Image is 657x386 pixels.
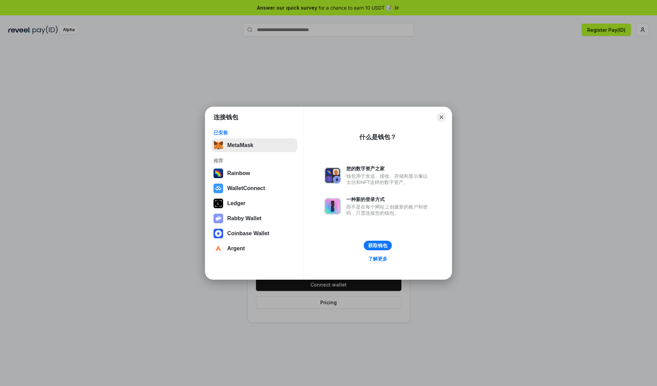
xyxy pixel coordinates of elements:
[227,142,253,148] div: MetaMask
[211,212,297,225] button: Rabby Wallet
[359,133,396,141] div: 什么是钱包？
[214,158,295,164] div: 推荐
[346,173,431,185] div: 钱包用于发送、接收、存储和显示像以太坊和NFT这样的数字资产。
[227,170,250,176] div: Rainbow
[324,198,341,214] img: svg+xml,%3Csvg%20xmlns%3D%22http%3A%2F%2Fwww.w3.org%2F2000%2Fsvg%22%20fill%3D%22none%22%20viewBox...
[214,130,295,136] div: 已安装
[227,230,269,237] div: Coinbase Wallet
[227,185,265,191] div: WalletConnect
[211,138,297,152] button: MetaMask
[211,197,297,210] button: Ledger
[211,227,297,240] button: Coinbase Wallet
[214,214,223,223] img: svg+xml,%3Csvg%20xmlns%3D%22http%3A%2F%2Fwww.w3.org%2F2000%2Fsvg%22%20fill%3D%22none%22%20viewBox...
[214,141,223,150] img: svg+xml,%3Csvg%20fill%3D%22none%22%20height%3D%2233%22%20viewBox%3D%220%200%2035%2033%22%20width%...
[346,196,431,202] div: 一种新的登录方式
[227,200,245,207] div: Ledger
[368,242,387,249] div: 获取钱包
[324,167,341,184] img: svg+xml,%3Csvg%20xmlns%3D%22http%3A%2F%2Fwww.w3.org%2F2000%2Fsvg%22%20fill%3D%22none%22%20viewBox...
[214,244,223,253] img: svg+xml,%3Csvg%20width%3D%2228%22%20height%3D%2228%22%20viewBox%3D%220%200%2028%2028%22%20fill%3D...
[214,229,223,238] img: svg+xml,%3Csvg%20width%3D%2228%22%20height%3D%2228%22%20viewBox%3D%220%200%2028%2028%22%20fill%3D...
[227,215,261,222] div: Rabby Wallet
[346,165,431,172] div: 您的数字资产之家
[214,169,223,178] img: svg+xml,%3Csvg%20width%3D%22120%22%20height%3D%22120%22%20viewBox%3D%220%200%20120%20120%22%20fil...
[214,184,223,193] img: svg+xml,%3Csvg%20width%3D%2228%22%20height%3D%2228%22%20viewBox%3D%220%200%2028%2028%22%20fill%3D...
[214,113,238,121] h1: 连接钱包
[437,112,446,122] button: Close
[364,254,391,263] a: 了解更多
[346,204,431,216] div: 而不是在每个网站上创建新的账户和密码，只需连接您的钱包。
[211,167,297,180] button: Rainbow
[364,241,392,250] button: 获取钱包
[368,256,387,262] div: 了解更多
[227,245,245,252] div: Argent
[211,182,297,195] button: WalletConnect
[214,199,223,208] img: svg+xml,%3Csvg%20xmlns%3D%22http%3A%2F%2Fwww.w3.org%2F2000%2Fsvg%22%20width%3D%2228%22%20height%3...
[211,242,297,255] button: Argent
